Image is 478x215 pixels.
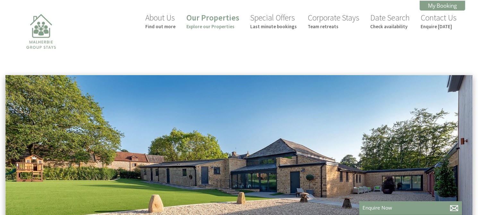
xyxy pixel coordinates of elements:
[145,23,175,30] small: Find out more
[250,13,297,30] a: Special OffersLast minute bookings
[145,13,175,30] a: About UsFind out more
[308,23,359,30] small: Team retreats
[250,23,297,30] small: Last minute bookings
[308,13,359,30] a: Corporate StaysTeam retreats
[421,23,457,30] small: Enquire [DATE]
[186,13,239,30] a: Our PropertiesExplore our Properties
[420,1,465,11] a: My Booking
[421,13,457,30] a: Contact UsEnquire [DATE]
[363,204,459,211] p: Enquire Now
[186,23,239,30] small: Explore our Properties
[370,13,410,30] a: Date SearchCheck availability
[9,10,73,74] img: Malherbie Group Stays
[370,23,410,30] small: Check availability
